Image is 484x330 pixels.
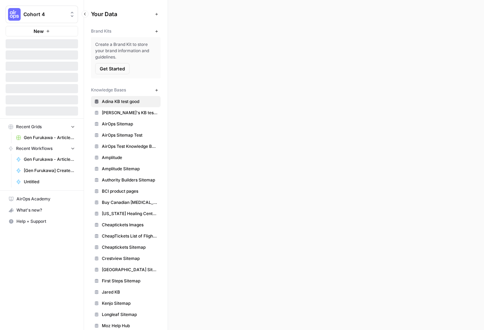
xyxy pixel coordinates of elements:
button: Recent Workflows [6,143,78,154]
span: Cohort 4 [23,11,66,18]
button: Workspace: Cohort 4 [6,6,78,23]
a: AirOps Test Knowledge Base [91,141,161,152]
span: Gen Furukawa - Article from keywords Grid [24,135,75,141]
span: Amplitude [102,154,157,161]
a: AirOps Sitemap [91,118,161,130]
span: Help + Support [16,218,75,225]
a: AirOps Academy [6,193,78,205]
a: Longleaf Sitemap [91,309,161,320]
span: Amplitude Sitemap [102,166,157,172]
a: Jared KB [91,287,161,298]
a: Buy Canadian [MEDICAL_DATA] Blog [91,197,161,208]
img: Cohort 4 Logo [8,8,21,21]
span: Knowledge Bases [91,87,126,93]
span: Buy Canadian [MEDICAL_DATA] Blog [102,199,157,206]
span: Kenjo Sitemap [102,300,157,307]
button: Get Started [95,63,129,74]
a: Gen Furukawa - Article from keywords Grid [13,132,78,143]
span: Recent Workflows [16,145,52,152]
span: CheapTickets List of Flight Pages [102,233,157,239]
a: Amplitude [91,152,161,163]
button: Help + Support [6,216,78,227]
a: Cheaptickets Sitemap [91,242,161,253]
span: AirOps Academy [16,196,75,202]
span: Your Data [91,10,152,18]
button: What's new? [6,205,78,216]
span: Moz Help Hub [102,323,157,329]
a: AirOps Sitemap Test [91,130,161,141]
a: First Steps Sitemap [91,275,161,287]
span: Create a Brand Kit to store your brand information and guidelines. [95,41,156,60]
span: Longleaf Sitemap [102,311,157,318]
span: AirOps Sitemap [102,121,157,127]
span: Gen Furukawa - Article from keywords [24,156,75,163]
a: [GEOGRAPHIC_DATA] Sitemap [91,264,161,275]
a: BCI product pages [91,186,161,197]
span: Authority Builders Sitemap [102,177,157,183]
a: CheapTickets List of Flight Pages [91,231,161,242]
span: Recent Grids [16,124,42,130]
span: [PERSON_NAME]'s KB test- fail [102,110,157,116]
a: [PERSON_NAME]'s KB test- fail [91,107,161,118]
span: Brand Kits [91,28,111,34]
span: New [34,28,44,35]
span: Cheaptickets Sitemap [102,244,157,250]
button: New [6,26,78,36]
span: First Steps Sitemap [102,278,157,284]
a: Adina KB test good [91,96,161,107]
span: AirOps Sitemap Test [102,132,157,138]
span: [GEOGRAPHIC_DATA] Sitemap [102,267,157,273]
a: Gen Furukawa - Article from keywords [13,154,78,165]
span: Untitled [24,179,75,185]
span: BCI product pages [102,188,157,194]
span: Cheaptickets Images [102,222,157,228]
span: Crestview Sitemap [102,255,157,262]
a: Kenjo Sitemap [91,298,161,309]
span: Get Started [100,65,125,72]
span: Jared KB [102,289,157,295]
span: AirOps Test Knowledge Base [102,143,157,150]
span: [Gen Furukawa] Create LLM Outline [24,167,75,174]
a: [US_STATE] Healing Centers [91,208,161,219]
a: Cheaptickets Images [91,219,161,231]
div: What's new? [6,205,78,215]
a: Amplitude Sitemap [91,163,161,174]
a: Untitled [13,176,78,187]
a: [Gen Furukawa] Create LLM Outline [13,165,78,176]
a: Crestview Sitemap [91,253,161,264]
span: [US_STATE] Healing Centers [102,211,157,217]
a: Authority Builders Sitemap [91,174,161,186]
span: Adina KB test good [102,98,157,105]
button: Recent Grids [6,122,78,132]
